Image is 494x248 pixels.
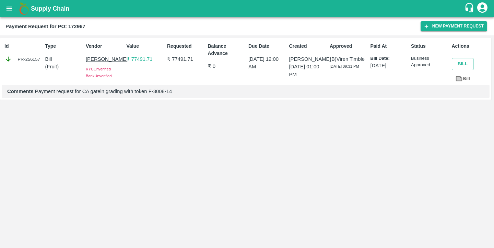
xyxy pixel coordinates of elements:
[7,89,34,94] b: Comments
[4,43,43,50] p: Id
[208,63,246,70] p: ₹ 0
[411,43,449,50] p: Status
[452,73,474,85] a: Bill
[86,55,124,63] p: [PERSON_NAME]
[289,43,327,50] p: Created
[370,55,409,62] p: Bill Date:
[421,21,487,31] button: New Payment Request
[248,43,286,50] p: Due Date
[330,64,359,68] span: [DATE] 09:31 PM
[411,55,449,68] p: Business Approved
[476,1,489,16] div: account of current user
[86,74,111,78] span: Bank Unverified
[1,1,17,16] button: open drawer
[86,43,124,50] p: Vendor
[7,88,484,95] p: Payment request for CA gatein grading with token F-3008-14
[167,43,205,50] p: Requested
[4,55,43,63] div: PR-256157
[45,43,83,50] p: Type
[86,67,111,71] span: KYC Unverified
[5,24,85,29] b: Payment Request for PO: 172967
[17,2,31,15] img: logo
[370,43,409,50] p: Paid At
[45,55,83,63] p: Bill
[464,2,476,15] div: customer-support
[167,55,205,63] p: ₹ 77491.71
[289,63,327,78] p: [DATE] 01:00 PM
[330,55,368,63] p: (B) Viren Timble
[127,43,165,50] p: Value
[208,43,246,57] p: Balance Advance
[31,5,69,12] b: Supply Chain
[370,62,409,69] p: [DATE]
[248,55,286,71] p: [DATE] 12:00 AM
[127,55,165,63] p: ₹ 77491.71
[31,4,464,13] a: Supply Chain
[330,43,368,50] p: Approved
[289,55,327,63] p: [PERSON_NAME]
[452,58,474,70] button: Bill
[45,63,83,70] p: ( Fruit )
[452,43,490,50] p: Actions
